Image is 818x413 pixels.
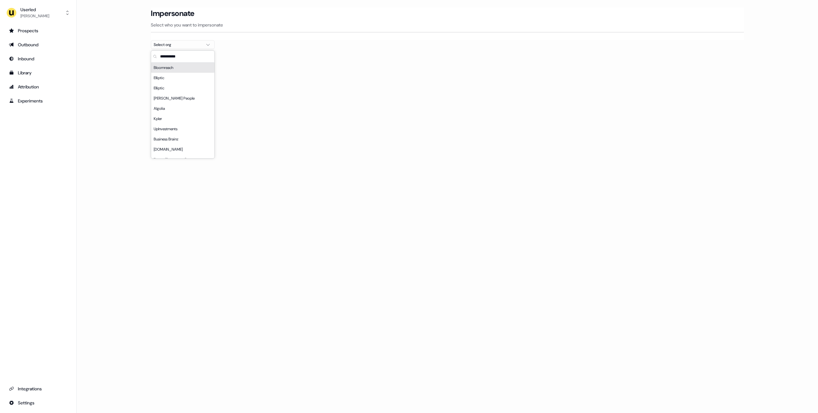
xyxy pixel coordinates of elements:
div: Inbound [9,56,67,62]
div: Prospects [9,27,67,34]
a: Go to templates [5,68,71,78]
div: Integrations [9,386,67,392]
div: [PERSON_NAME] [20,13,49,19]
a: Go to outbound experience [5,40,71,50]
div: Experiments [9,98,67,104]
div: Library [9,70,67,76]
a: Go to integrations [5,398,71,408]
div: Settings [9,400,67,406]
div: [PERSON_NAME] People [151,93,214,103]
button: Userled[PERSON_NAME] [5,5,71,20]
h3: Impersonate [151,9,195,18]
a: Go to prospects [5,26,71,36]
a: Go to experiments [5,96,71,106]
div: Outbound [9,41,67,48]
div: UpInvestments [151,124,214,134]
div: Suggestions [151,63,214,158]
div: Algolia [151,103,214,114]
div: Elliptic [151,83,214,93]
div: [DOMAIN_NAME] [151,144,214,154]
p: Select who you want to impersonate [151,22,744,28]
div: Elliptic [151,73,214,83]
div: Attribution [9,84,67,90]
div: Zoovu (Deprecated) [151,154,214,165]
a: Go to Inbound [5,54,71,64]
div: Userled [20,6,49,13]
a: Go to attribution [5,82,71,92]
div: Kpler [151,114,214,124]
a: Go to integrations [5,384,71,394]
div: Select org [154,41,202,48]
div: Bloomreach [151,63,214,73]
button: Select org [151,40,215,49]
div: Business Brainz [151,134,214,144]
